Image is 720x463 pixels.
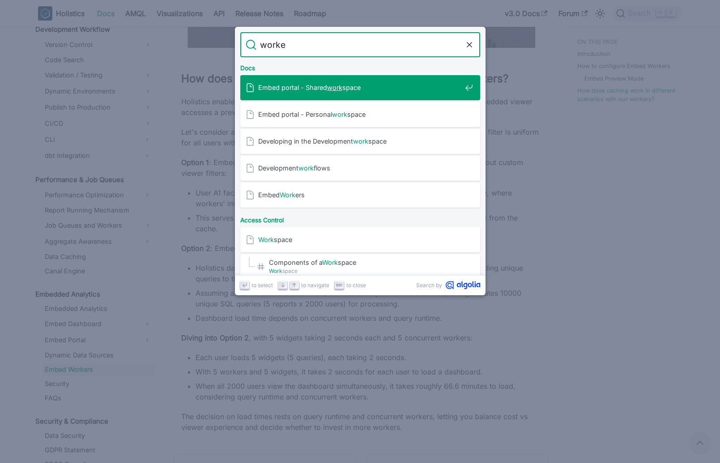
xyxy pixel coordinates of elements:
a: Embed portal - Sharedworkspace [240,75,480,100]
mark: Work [258,236,274,243]
mark: work [332,110,347,118]
span: Search by [416,281,442,289]
div: Docs [239,57,482,75]
svg: Arrow up [291,282,298,289]
a: Developmentworkflows [240,156,480,181]
span: Components of a space​ [269,258,461,267]
svg: Escape key [336,282,343,289]
button: Clear the query [464,39,475,50]
mark: work [353,137,368,145]
svg: Algolia [446,281,480,289]
mark: Work [280,191,295,199]
mark: Work [269,268,282,274]
input: Search docs [256,32,464,57]
span: Development flows [258,164,461,172]
svg: Enter key [241,282,248,289]
a: Search byAlgolia [416,281,480,289]
a: Embed portal - Personalworkspace [240,102,480,127]
span: Developing in the Development space [258,137,461,145]
a: Developing in the Developmentworkspace [240,129,480,154]
div: Access Control [239,209,482,227]
span: space [258,235,461,244]
span: Embed portal - Personal space [258,110,461,119]
a: Components of aWorkspace​Workspace [240,254,480,279]
mark: Work [322,259,338,266]
mark: work [298,164,314,172]
mark: work [327,84,342,91]
span: space [269,267,461,275]
a: EmbedWorkers [240,183,480,208]
span: Embed ers [258,191,461,199]
span: to close [346,281,366,289]
svg: Arrow down [280,282,286,289]
span: to navigate [301,281,329,289]
a: Workspace [240,227,480,252]
span: to select [251,281,273,289]
span: Embed portal - Shared space [258,83,461,92]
